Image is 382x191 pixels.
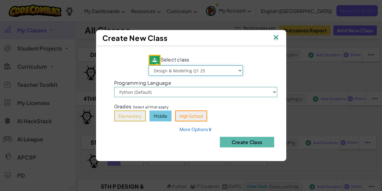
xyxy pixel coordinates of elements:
[179,126,212,132] a: More Options
[114,110,146,121] button: Elementary
[149,56,189,63] span: Select class
[102,33,168,42] span: Create New Class
[272,33,280,42] img: IconClose.svg
[133,104,169,110] span: Select all that apply
[114,103,132,110] span: Grades
[220,137,274,147] button: Create Class
[149,110,172,121] button: Middle
[175,110,207,121] button: High School
[208,125,212,133] span: ∨
[114,80,171,85] span: Programming Language
[149,55,161,65] img: IconGoogleClassroom.svg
